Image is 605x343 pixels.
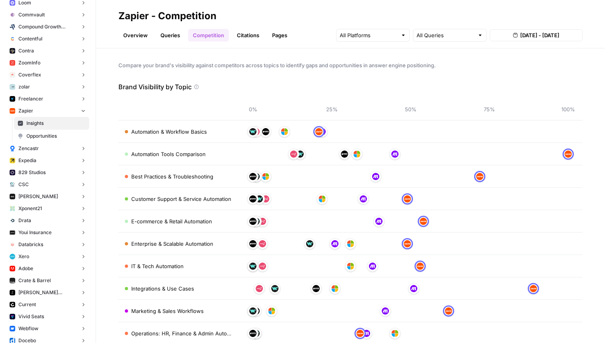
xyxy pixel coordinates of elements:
span: zolar [18,83,30,90]
button: Webflow [6,323,89,335]
span: Coverflex [18,71,41,78]
img: nq9tgnlyg5lu9j1wws539vbmi3r5 [249,330,256,337]
span: Vivid Seats [18,313,44,320]
input: All Platforms [340,31,397,39]
img: xlnxy62qy0pya9imladhzo8ewa3z [10,218,15,223]
span: Opportunities [26,132,86,140]
img: azd67o9nw473vll9dbscvlvo9wsn [10,48,15,54]
span: Contentful [18,35,42,42]
img: pyqdo61u4vlc5c3dvow09xai939g [353,150,361,158]
button: Drata [6,215,89,227]
img: pyqdo61u4vlc5c3dvow09xai939g [268,307,275,315]
img: en5mwfkdkyeiax3gvibxc0944m5g [360,195,367,203]
img: 6os5al305rae5m5hhkke1ziqya7s [10,84,15,90]
button: Databricks [6,239,89,251]
img: u4b0gfjpyhq5h6bxhtuu4aktr8l1 [259,218,266,225]
img: kaevn8smg0ztd3bicv5o6c24vmo8 [10,24,15,30]
img: wiv2ci40vqedxw034manqiqwfp6j [271,285,278,292]
img: u4b0gfjpyhq5h6bxhtuu4aktr8l1 [259,240,266,247]
img: 2ud796hvc3gw7qwjscn75txc5abr [10,36,15,42]
span: 829 Studios [18,169,46,176]
img: f3qlg7l68rn02bi2w2fqsnsvhk74 [10,206,15,211]
span: Customer Support & Service Automation [131,195,231,203]
button: Vivid Seats [6,311,89,323]
span: Current [18,301,36,308]
button: Contentful [6,33,89,45]
span: Xero [18,253,29,260]
img: nq9tgnlyg5lu9j1wws539vbmi3r5 [249,173,256,180]
img: en5mwfkdkyeiax3gvibxc0944m5g [391,150,399,158]
span: Adobe [18,265,33,272]
span: Zencastr [18,145,39,152]
img: nq9tgnlyg5lu9j1wws539vbmi3r5 [249,240,256,247]
span: Expedia [18,157,36,164]
span: Compound Growth Marketing [18,23,77,30]
span: Enterprise & Scalable Automation [131,240,213,248]
img: wiv2ci40vqedxw034manqiqwfp6j [249,307,256,315]
div: Zapier - Competition [118,10,216,22]
img: wiv2ci40vqedxw034manqiqwfp6j [249,128,256,135]
span: Freelancer [18,95,43,102]
img: pyqdo61u4vlc5c3dvow09xai939g [319,195,326,203]
img: 8scb49tlb2vriaw9mclg8ae1t35j [445,307,452,315]
button: [PERSON_NAME] Sonoma [6,287,89,299]
img: en5mwfkdkyeiax3gvibxc0944m5g [331,240,339,247]
span: Xponent21 [18,205,42,212]
span: 100% [560,105,576,113]
img: wiv2ci40vqedxw034manqiqwfp6j [249,263,256,270]
button: Xponent21 [6,203,89,215]
button: 829 Studios [6,166,89,179]
button: ZoomInfo [6,57,89,69]
span: Databricks [18,241,43,248]
img: ybhjxa9n8mcsu845nkgo7g1ynw8w [10,194,15,199]
span: 50% [403,105,419,113]
button: Xero [6,251,89,263]
span: Webflow [18,325,38,332]
img: u4b0gfjpyhq5h6bxhtuu4aktr8l1 [259,263,266,270]
span: IT & Tech Automation [131,262,184,270]
img: wiv2ci40vqedxw034manqiqwfp6j [256,195,263,203]
img: s6x7ltuwawlcg2ux8d2ne4wtho4t [10,146,15,151]
img: pyqdo61u4vlc5c3dvow09xai939g [281,128,288,135]
img: pyqdo61u4vlc5c3dvow09xai939g [331,285,339,292]
span: Youi Insurance [18,229,52,236]
img: nq9tgnlyg5lu9j1wws539vbmi3r5 [262,128,269,135]
img: en5mwfkdkyeiax3gvibxc0944m5g [375,218,383,225]
img: wiv2ci40vqedxw034manqiqwfp6j [306,240,313,247]
a: Insights [14,117,89,130]
img: en5mwfkdkyeiax3gvibxc0944m5g [372,173,379,180]
img: 8scb49tlb2vriaw9mclg8ae1t35j [417,263,424,270]
button: Youi Insurance [6,227,89,239]
span: Compare your brand's visibility against competitors across topics to identify gaps and opportunit... [118,61,583,69]
button: Zapier [6,105,89,117]
img: u4b0gfjpyhq5h6bxhtuu4aktr8l1 [256,285,263,292]
a: Citations [232,29,264,42]
img: lz9q0o5e76kdfkipbgrbf2u66370 [10,230,15,235]
button: Zencastr [6,142,89,154]
img: eqzcz4tzlr7ve7xmt41l933d2ra3 [10,266,15,271]
img: rccpid58dadpn4mhxg5xyzwdorlo [10,314,15,319]
img: hcm4s7ic2xq26rsmuray6dv1kquq [10,60,15,66]
a: Opportunities [14,130,89,142]
button: [DATE] - [DATE] [490,29,583,41]
img: uxmqtzkxrbfi1924freveq6p4dpg [10,278,15,283]
p: Brand Visibility by Topic [118,82,192,92]
img: yvejo61whxrb805zs4m75phf6mr8 [10,182,15,187]
span: 25% [324,105,340,113]
span: Best Practices & Troubleshooting [131,173,213,181]
span: 0% [245,105,261,113]
img: nq9tgnlyg5lu9j1wws539vbmi3r5 [249,195,256,203]
img: 20fvse2g1tux094pk03oju0syg9a [10,290,15,295]
input: All Queries [417,31,474,39]
span: Marketing & Sales Workflows [131,307,204,315]
span: ZoomInfo [18,59,40,66]
button: [PERSON_NAME] [6,191,89,203]
img: u4b0gfjpyhq5h6bxhtuu4aktr8l1 [290,150,297,158]
img: lwh15xca956raf2qq0149pkro8i6 [10,170,15,175]
img: en5mwfkdkyeiax3gvibxc0944m5g [369,263,376,270]
span: 75% [481,105,497,113]
img: a9mur837mohu50bzw3stmy70eh87 [10,96,15,102]
img: l4muj0jjfg7df9oj5fg31blri2em [10,72,15,78]
span: Crate & Barrel [18,277,51,284]
span: Zapier [18,107,33,114]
